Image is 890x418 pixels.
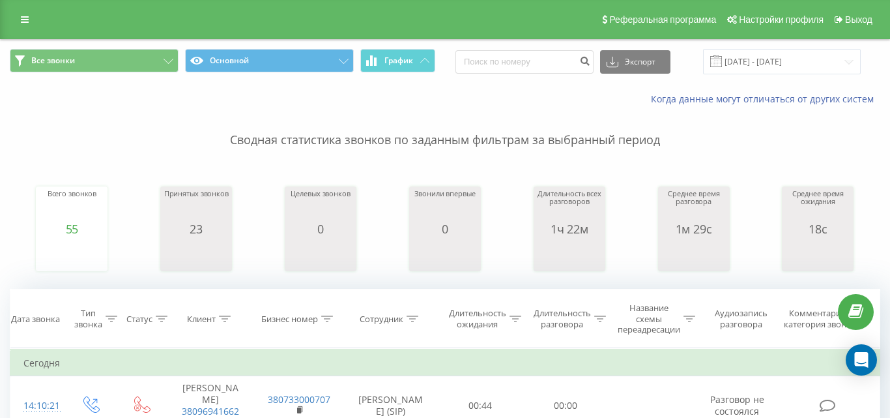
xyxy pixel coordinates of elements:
[739,14,824,25] span: Настройки профиля
[781,308,857,331] div: Комментарий/категория звонка
[537,190,602,222] div: Длительность всех разговоров
[414,222,475,235] div: 0
[48,222,97,235] div: 55
[10,49,179,72] button: Все звонки
[609,14,716,25] span: Реферальная программа
[534,308,591,331] div: Длительность разговора
[600,50,670,74] button: Экспорт
[449,308,506,331] div: Длительность ожидания
[126,314,152,325] div: Статус
[10,350,880,376] td: Сегодня
[455,50,594,74] input: Поиск по номеру
[291,222,350,235] div: 0
[268,393,330,406] a: 380733000707
[845,14,872,25] span: Выход
[48,190,97,222] div: Всего звонков
[785,222,850,235] div: 18с
[785,190,850,222] div: Среднее время ожидания
[537,222,602,235] div: 1ч 22м
[846,344,877,376] div: Open Intercom Messenger
[414,190,475,222] div: Звонили впервые
[10,106,880,149] p: Сводная статистика звонков по заданным фильтрам за выбранный период
[11,314,60,325] div: Дата звонка
[384,56,413,65] span: График
[164,222,229,235] div: 23
[74,308,102,331] div: Тип звонка
[661,222,726,235] div: 1м 29с
[661,190,726,222] div: Среднее время разговора
[261,314,318,325] div: Бизнес номер
[185,49,354,72] button: Основной
[164,190,229,222] div: Принятых звонков
[710,393,764,417] span: Разговор не состоялся
[360,314,403,325] div: Сотрудник
[618,303,680,336] div: Название схемы переадресации
[360,49,435,72] button: График
[31,55,75,66] span: Все звонки
[651,93,880,105] a: Когда данные могут отличаться от других систем
[708,308,775,331] div: Аудиозапись разговора
[187,314,216,325] div: Клиент
[291,190,350,222] div: Целевых звонков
